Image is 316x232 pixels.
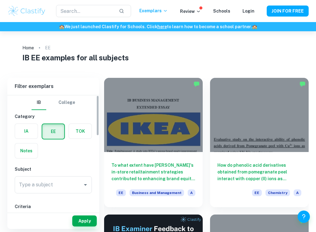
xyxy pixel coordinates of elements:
[15,113,92,120] h6: Category
[213,9,230,13] a: Schools
[252,24,257,29] span: 🏫
[104,78,203,207] a: To what extent have [PERSON_NAME]'s in-store retailtainment strategies contributed to enhancing b...
[1,23,315,30] h6: We just launched Clastify for Schools. Click to learn how to become a school partner.
[265,189,290,196] span: Chemistry
[7,5,46,17] img: Clastify logo
[7,78,99,95] h6: Filter exemplars
[210,78,309,207] a: How do phenolic acid derivatives obtained from pomegranate peel interact with copper (II) ions as...
[56,5,114,17] input: Search...
[32,95,46,110] button: IB
[157,24,167,29] a: here
[15,166,92,173] h6: Subject
[217,162,301,182] h6: How do phenolic acid derivatives obtained from pomegranate peel interact with copper (II) ions as...
[243,9,254,13] a: Login
[194,81,200,87] img: Marked
[252,189,262,196] span: EE
[22,52,294,63] h1: IB EE examples for all subjects
[299,81,306,87] img: Marked
[42,124,64,139] button: EE
[45,44,51,51] p: EE
[188,189,195,196] span: A
[294,189,301,196] span: A
[59,24,64,29] span: 🏫
[32,95,75,110] div: Filter type choice
[15,143,38,158] button: Notes
[69,124,92,139] button: TOK
[139,7,168,14] p: Exemplars
[81,181,90,189] button: Open
[15,124,38,139] button: IA
[22,44,34,52] a: Home
[116,189,126,196] span: EE
[58,95,75,110] button: College
[111,162,195,182] h6: To what extent have [PERSON_NAME]'s in-store retailtainment strategies contributed to enhancing b...
[72,215,97,226] button: Apply
[298,211,310,223] button: Help and Feedback
[130,189,184,196] span: Business and Management
[180,8,201,15] p: Review
[267,6,309,17] button: JOIN FOR FREE
[15,203,92,210] h6: Criteria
